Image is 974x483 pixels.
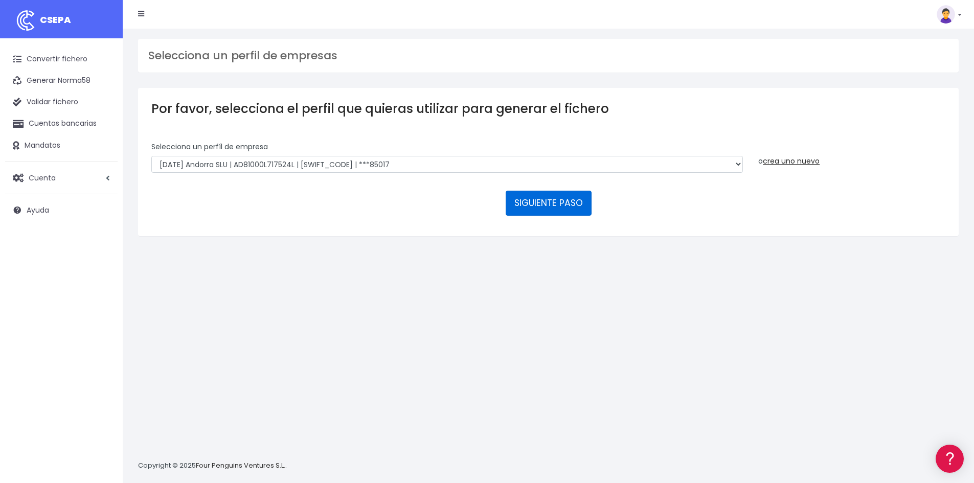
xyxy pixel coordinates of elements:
p: Copyright © 2025 . [138,461,287,471]
a: Información general [10,87,194,103]
a: crea uno nuevo [763,156,820,166]
div: o [758,142,945,167]
a: Generar Norma58 [5,70,118,91]
a: Validar fichero [5,91,118,113]
a: Videotutoriales [10,161,194,177]
button: SIGUIENTE PASO [506,191,592,215]
img: logo [13,8,38,33]
label: Selecciona un perfíl de empresa [151,142,268,152]
a: POWERED BY ENCHANT [141,294,197,304]
img: profile [937,5,955,24]
button: Contáctanos [10,273,194,291]
a: Problemas habituales [10,145,194,161]
div: Programadores [10,245,194,255]
a: Cuenta [5,167,118,189]
a: Four Penguins Ventures S.L. [196,461,285,470]
a: Formatos [10,129,194,145]
span: Ayuda [27,205,49,215]
h3: Por favor, selecciona el perfil que quieras utilizar para generar el fichero [151,101,945,116]
a: Cuentas bancarias [5,113,118,134]
a: General [10,219,194,235]
a: Ayuda [5,199,118,221]
div: Convertir ficheros [10,113,194,123]
div: Facturación [10,203,194,213]
a: Perfiles de empresas [10,177,194,193]
h3: Selecciona un perfil de empresas [148,49,948,62]
a: Convertir fichero [5,49,118,70]
div: Información general [10,71,194,81]
a: Mandatos [5,135,118,156]
span: Cuenta [29,172,56,182]
a: API [10,261,194,277]
span: CSEPA [40,13,71,26]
